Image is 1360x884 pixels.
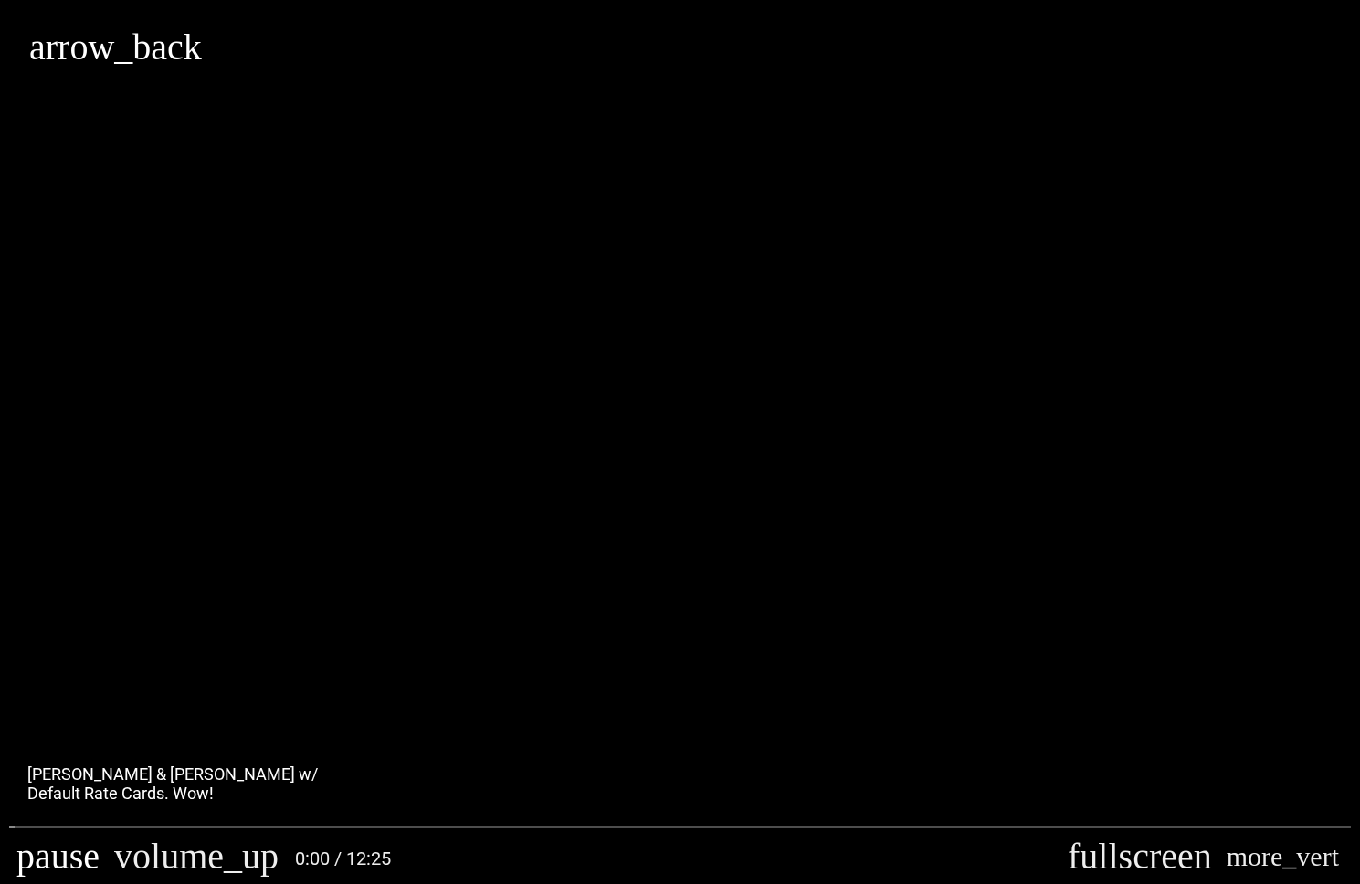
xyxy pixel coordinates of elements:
button: More settings [1219,829,1346,884]
div: [PERSON_NAME] & [PERSON_NAME] w/ Default Rate Cards. Wow! [27,764,365,804]
button: arrow_back [29,29,202,66]
button: Mute [107,829,286,884]
button: Full screen [1060,829,1219,884]
button: Pause [9,829,107,884]
button: 0:00 / 12:25 [286,829,400,884]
